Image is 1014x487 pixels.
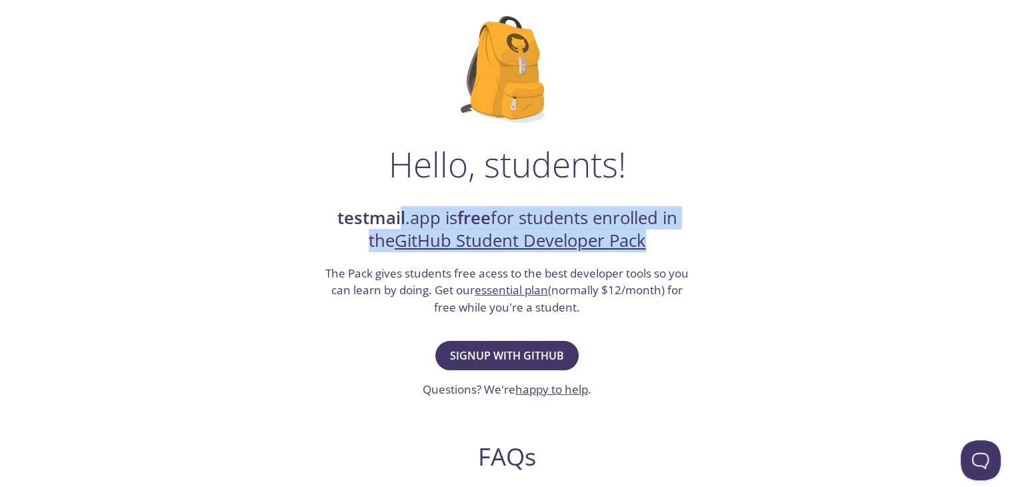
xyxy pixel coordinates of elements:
span: Signup with GitHub [450,346,564,365]
img: github-student-backpack.png [461,16,553,123]
a: happy to help [515,382,588,397]
h2: .app is for students enrolled in the [324,207,691,253]
h2: FAQs [251,442,763,472]
strong: free [457,206,491,229]
button: Signup with GitHub [435,341,579,370]
strong: testmail [337,206,405,229]
h3: Questions? We're . [423,381,591,398]
a: essential plan [475,282,548,298]
iframe: Help Scout Beacon - Open [961,440,1001,480]
h1: Hello, students! [389,144,626,184]
h3: The Pack gives students free acess to the best developer tools so you can learn by doing. Get our... [324,265,691,316]
a: GitHub Student Developer Pack [395,229,646,252]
